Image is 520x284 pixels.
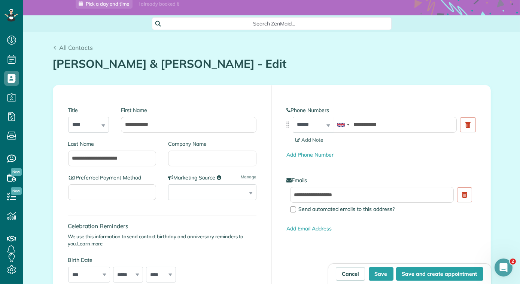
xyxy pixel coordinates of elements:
label: Preferred Payment Method [68,174,156,181]
p: We use this information to send contact birthday and anniversary reminders to you. [68,233,256,247]
h4: Celebration Reminders [68,223,256,229]
a: Add Email Address [287,225,332,232]
label: Last Name [68,140,156,148]
label: Emails [287,176,475,184]
label: First Name [121,106,256,114]
span: All Contacts [59,44,93,51]
label: Phone Numbers [287,106,475,114]
label: Marketing Source [168,174,256,181]
button: Save and create appointment [396,267,483,281]
span: New [11,187,22,195]
h1: [PERSON_NAME] & [PERSON_NAME] - Edit [53,58,491,70]
span: Add Note [296,137,323,143]
span: 2 [510,259,516,265]
a: Cancel [336,267,365,281]
img: drag_indicator-119b368615184ecde3eda3c64c821f6cf29d3e2b97b89ee44bc31753036683e5.png [284,121,292,129]
label: Company Name [168,140,256,148]
div: United Kingdom: +44 [334,117,352,132]
iframe: Intercom live chat [495,259,513,277]
span: Pick a day and time [86,1,129,7]
a: Manage [241,174,256,180]
span: New [11,168,22,176]
span: Send automated emails to this address? [299,206,395,212]
button: Save [369,267,393,281]
label: Birth Date [68,256,194,264]
a: Add Phone Number [287,151,334,158]
a: All Contacts [53,43,93,52]
a: Learn more [77,241,103,247]
label: Title [68,106,109,114]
